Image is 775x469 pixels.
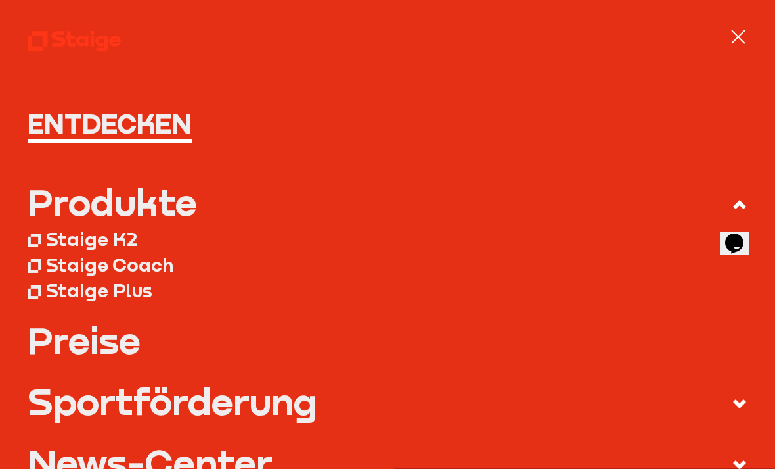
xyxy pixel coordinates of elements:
a: Staige Coach [28,252,747,278]
a: Preise [28,322,747,358]
div: Produkte [28,184,197,220]
a: Staige Plus [28,278,747,303]
div: Staige Plus [46,279,152,302]
div: Sportförderung [28,383,317,420]
div: Staige K2 [46,228,137,251]
iframe: chat widget [720,215,762,255]
div: Staige Coach [46,253,173,276]
a: Staige K2 [28,226,747,252]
